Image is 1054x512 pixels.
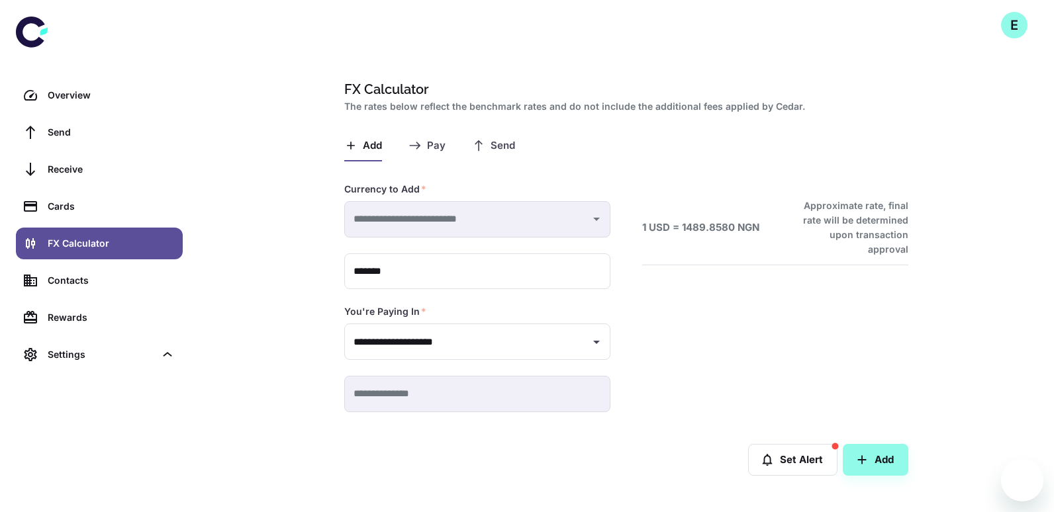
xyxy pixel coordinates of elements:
h6: Approximate rate, final rate will be determined upon transaction approval [789,198,908,257]
a: Cards [16,191,183,222]
a: Overview [16,79,183,111]
button: E [1001,12,1028,38]
div: Overview [48,88,175,103]
label: You're Paying In [344,305,426,318]
h1: FX Calculator [344,79,903,99]
div: Cards [48,199,175,214]
div: Send [48,125,175,140]
span: Add [363,140,382,152]
a: Contacts [16,265,183,296]
span: Pay [427,140,446,152]
button: Set Alert [748,444,838,476]
a: Send [16,116,183,148]
a: Rewards [16,302,183,333]
button: Add [843,444,908,476]
iframe: Button to launch messaging window [1001,459,1043,501]
a: FX Calculator [16,228,183,259]
span: Send [491,140,515,152]
div: Settings [16,339,183,370]
button: Open [587,333,606,351]
div: FX Calculator [48,236,175,251]
a: Receive [16,153,183,185]
h6: 1 USD = 1489.8580 NGN [642,220,759,235]
h2: The rates below reflect the benchmark rates and do not include the additional fees applied by Cedar. [344,99,903,114]
div: Rewards [48,310,175,325]
div: Contacts [48,273,175,288]
div: Receive [48,162,175,177]
label: Currency to Add [344,183,426,196]
div: Settings [48,347,155,362]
